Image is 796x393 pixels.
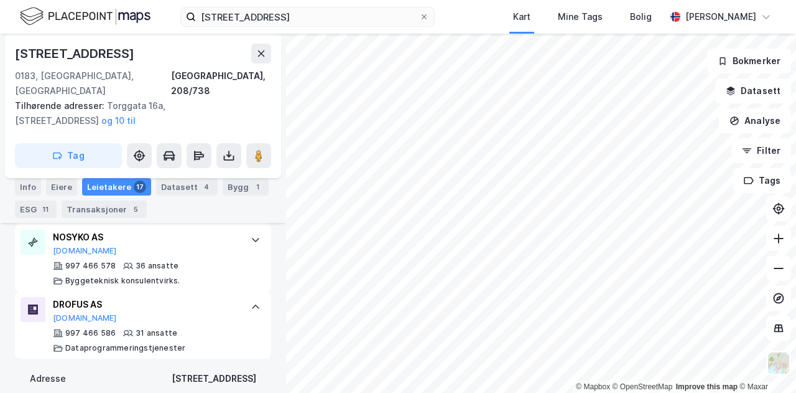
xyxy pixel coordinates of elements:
button: [DOMAIN_NAME] [53,313,117,323]
div: Leietakere [82,178,151,196]
div: Byggeteknisk konsulentvirks. [65,276,180,286]
div: 17 [134,181,146,193]
a: Mapbox [576,382,610,391]
div: Adresse [30,371,66,386]
div: [STREET_ADDRESS] [15,44,137,64]
div: ESG [15,201,57,218]
div: [PERSON_NAME] [685,9,756,24]
div: Bolig [630,9,652,24]
button: Datasett [715,78,791,103]
div: Datasett [156,178,218,196]
div: 0183, [GEOGRAPHIC_DATA], [GEOGRAPHIC_DATA] [15,69,171,98]
div: Kart [513,9,530,24]
div: [GEOGRAPHIC_DATA], 208/738 [171,69,271,98]
div: [STREET_ADDRESS] [172,371,256,386]
button: Tag [15,143,122,168]
div: NOSYKO AS [53,230,238,245]
div: 31 ansatte [136,328,177,338]
a: OpenStreetMap [613,382,673,391]
div: 5 [129,203,142,215]
div: Torggata 16a, [STREET_ADDRESS] [15,98,261,128]
input: Søk på adresse, matrikkel, gårdeiere, leietakere eller personer [196,7,419,26]
button: Tags [733,168,791,193]
iframe: Chat Widget [734,333,796,393]
div: Bygg [223,178,269,196]
div: 4 [200,181,213,193]
div: 997 466 578 [65,261,116,271]
div: Transaksjoner [62,201,147,218]
div: 997 466 586 [65,328,116,338]
div: Dataprogrammeringstjenester [65,343,185,353]
div: 11 [39,203,52,215]
button: Filter [731,138,791,163]
button: [DOMAIN_NAME] [53,246,117,256]
div: 36 ansatte [136,261,178,271]
img: logo.f888ab2527a4732fd821a326f86c7f29.svg [20,6,150,27]
div: Eiere [46,178,77,196]
div: 1 [251,181,264,193]
a: Improve this map [676,382,738,391]
button: Analyse [719,108,791,133]
div: DROFUS AS [53,297,238,312]
button: Bokmerker [707,49,791,73]
div: Info [15,178,41,196]
div: Mine Tags [558,9,603,24]
span: Tilhørende adresser: [15,100,107,111]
